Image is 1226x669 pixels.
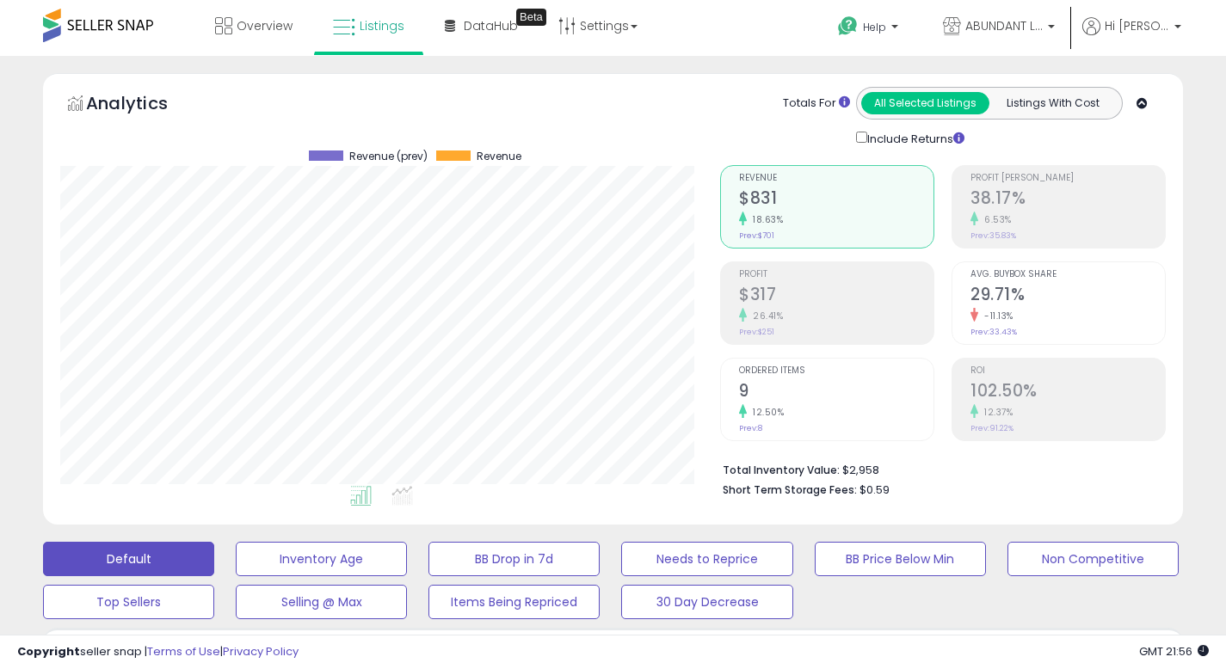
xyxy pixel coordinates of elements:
h2: 9 [739,381,933,404]
span: Avg. Buybox Share [970,270,1165,279]
button: Items Being Repriced [428,585,600,619]
small: Prev: 8 [739,423,762,433]
span: ABUNDANT LiFE [965,17,1043,34]
span: Help [863,20,886,34]
button: All Selected Listings [861,92,989,114]
strong: Copyright [17,643,80,660]
small: Prev: $251 [739,327,774,337]
h5: Analytics [86,91,201,120]
div: Tooltip anchor [516,9,546,26]
span: ROI [970,366,1165,376]
small: 6.53% [978,213,1012,226]
a: Privacy Policy [223,643,299,660]
span: 2025-09-10 21:56 GMT [1139,643,1209,660]
small: 12.50% [747,406,784,419]
span: Hi [PERSON_NAME] [1105,17,1169,34]
span: Listings [360,17,404,34]
button: Non Competitive [1007,542,1179,576]
button: BB Drop in 7d [428,542,600,576]
button: Selling @ Max [236,585,407,619]
h2: 102.50% [970,381,1165,404]
a: Terms of Use [147,643,220,660]
div: seller snap | | [17,644,299,660]
div: Totals For [783,95,850,112]
h2: $831 [739,188,933,212]
div: Include Returns [843,128,985,148]
span: Ordered Items [739,366,933,376]
span: Revenue (prev) [349,150,428,163]
span: DataHub [464,17,518,34]
small: 26.41% [747,310,783,322]
small: -11.13% [978,310,1013,322]
button: 30 Day Decrease [621,585,792,619]
button: Top Sellers [43,585,214,619]
button: Default [43,542,214,576]
a: Hi [PERSON_NAME] [1082,17,1181,56]
button: Listings With Cost [989,92,1117,114]
span: Profit [739,270,933,279]
span: Revenue [477,150,521,163]
b: Short Term Storage Fees: [723,482,857,497]
h2: 38.17% [970,188,1165,212]
span: $0.59 [859,482,890,498]
b: Total Inventory Value: [723,463,840,477]
button: Inventory Age [236,542,407,576]
span: Revenue [739,174,933,183]
i: Get Help [837,15,859,37]
small: 12.37% [978,406,1013,419]
li: $2,958 [723,458,1153,479]
span: Profit [PERSON_NAME] [970,174,1165,183]
small: Prev: 91.22% [970,423,1013,433]
h2: $317 [739,285,933,308]
button: Needs to Reprice [621,542,792,576]
small: Prev: $701 [739,230,774,241]
button: BB Price Below Min [815,542,986,576]
a: Help [824,3,915,56]
small: Prev: 33.43% [970,327,1017,337]
h2: 29.71% [970,285,1165,308]
small: Prev: 35.83% [970,230,1016,241]
span: Overview [237,17,293,34]
small: 18.63% [747,213,783,226]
